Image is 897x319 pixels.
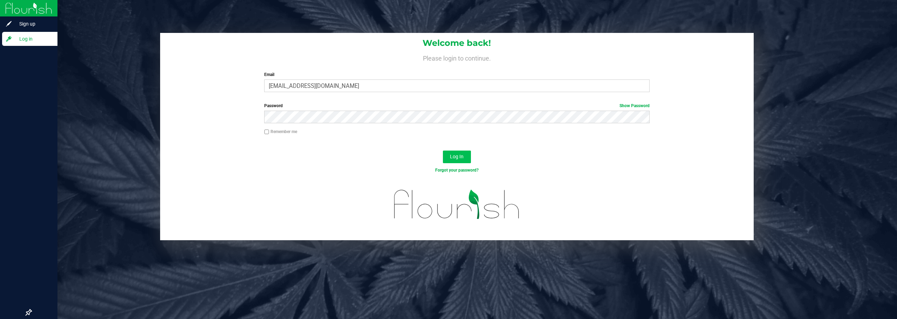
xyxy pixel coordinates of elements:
a: Forgot your password? [435,168,479,173]
input: Remember me [264,130,269,134]
img: flourish_logo.svg [383,181,531,228]
label: Email [264,71,650,78]
span: Sign up [12,20,54,28]
a: Show Password [619,103,650,108]
h4: Please login to continue. [160,53,754,62]
inline-svg: Sign up [5,20,12,27]
button: Log In [443,151,471,163]
span: Log In [450,154,464,159]
span: Password [264,103,283,108]
h1: Welcome back! [160,39,754,48]
label: Remember me [264,129,297,135]
inline-svg: Log in [5,35,12,42]
span: Log in [12,35,54,43]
